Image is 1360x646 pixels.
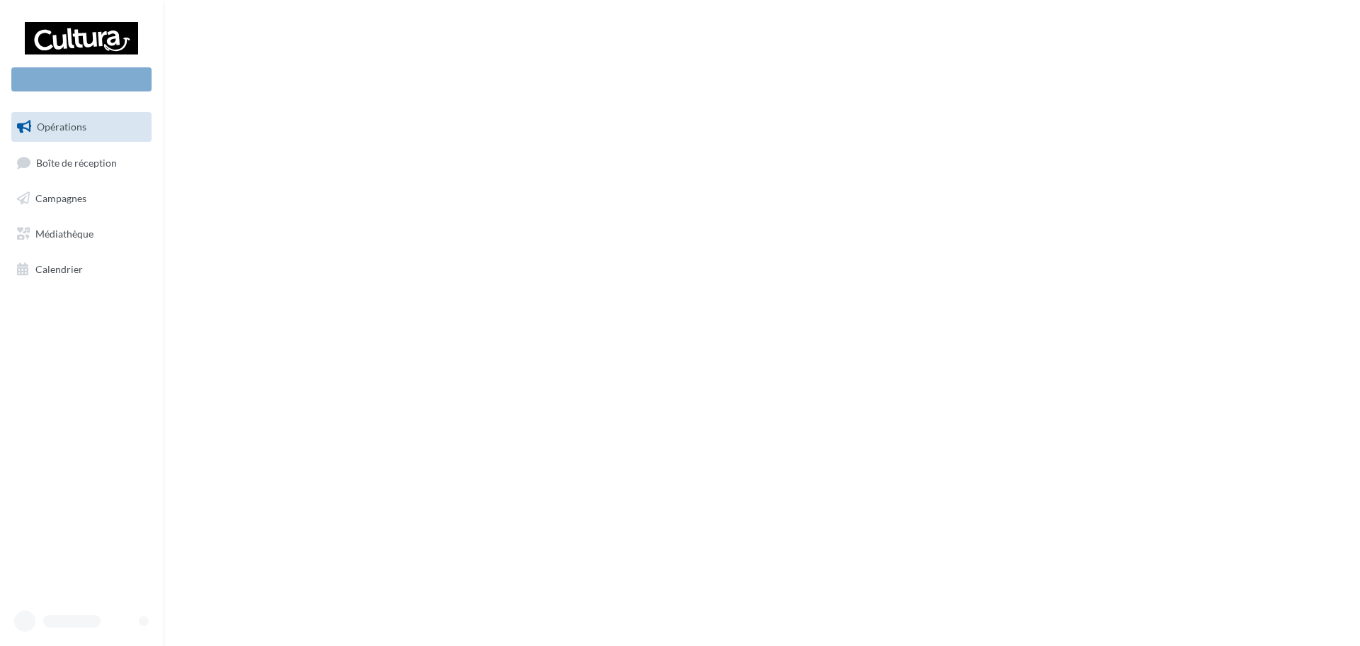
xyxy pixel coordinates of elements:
a: Médiathèque [8,219,154,249]
span: Boîte de réception [36,156,117,168]
a: Opérations [8,112,154,142]
a: Calendrier [8,255,154,284]
div: Nouvelle campagne [11,67,152,91]
span: Opérations [37,121,86,133]
span: Calendrier [35,262,83,274]
a: Boîte de réception [8,147,154,178]
span: Campagnes [35,192,86,204]
a: Campagnes [8,184,154,213]
span: Médiathèque [35,228,93,240]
